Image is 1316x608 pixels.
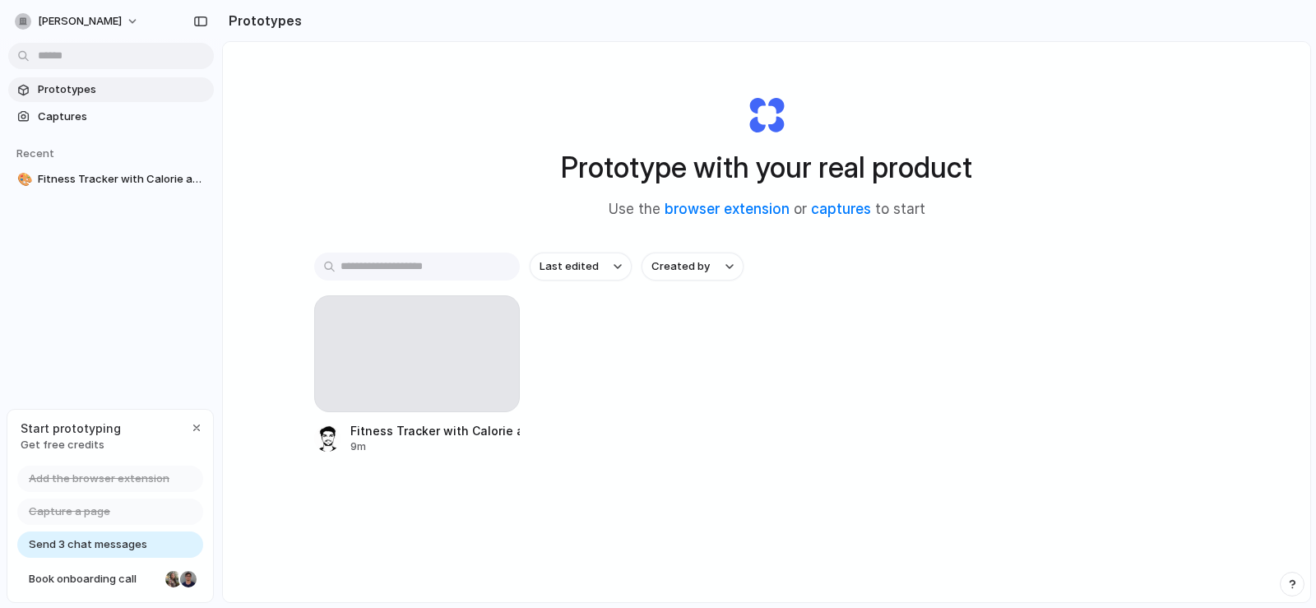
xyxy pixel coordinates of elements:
div: 9m [350,439,520,454]
span: Add the browser extension [29,471,169,487]
span: Start prototyping [21,420,121,437]
h1: Prototype with your real product [561,146,972,189]
a: browser extension [665,201,790,217]
span: [PERSON_NAME] [38,13,122,30]
div: Nicole Kubica [164,569,183,589]
div: Fitness Tracker with Calorie and Muscle Loss Insights [350,422,520,439]
span: Get free credits [21,437,121,453]
span: Book onboarding call [29,571,159,587]
a: Prototypes [8,77,214,102]
span: Send 3 chat messages [29,536,147,553]
span: Captures [38,109,207,125]
span: Recent [16,146,54,160]
a: Book onboarding call [17,566,203,592]
a: Captures [8,104,214,129]
span: Last edited [540,258,599,275]
span: Capture a page [29,504,110,520]
button: Last edited [530,253,632,281]
div: 🎨 [17,170,29,189]
button: [PERSON_NAME] [8,8,147,35]
h2: Prototypes [222,11,302,30]
a: Fitness Tracker with Calorie and Muscle Loss Insights9m [314,295,520,454]
span: Use the or to start [609,199,925,220]
div: Christian Iacullo [178,569,198,589]
span: Created by [651,258,710,275]
span: Prototypes [38,81,207,98]
button: Created by [642,253,744,281]
button: 🎨 [15,171,31,188]
span: Fitness Tracker with Calorie and Muscle Loss Insights [38,171,207,188]
a: captures [811,201,871,217]
a: 🎨Fitness Tracker with Calorie and Muscle Loss Insights [8,167,214,192]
